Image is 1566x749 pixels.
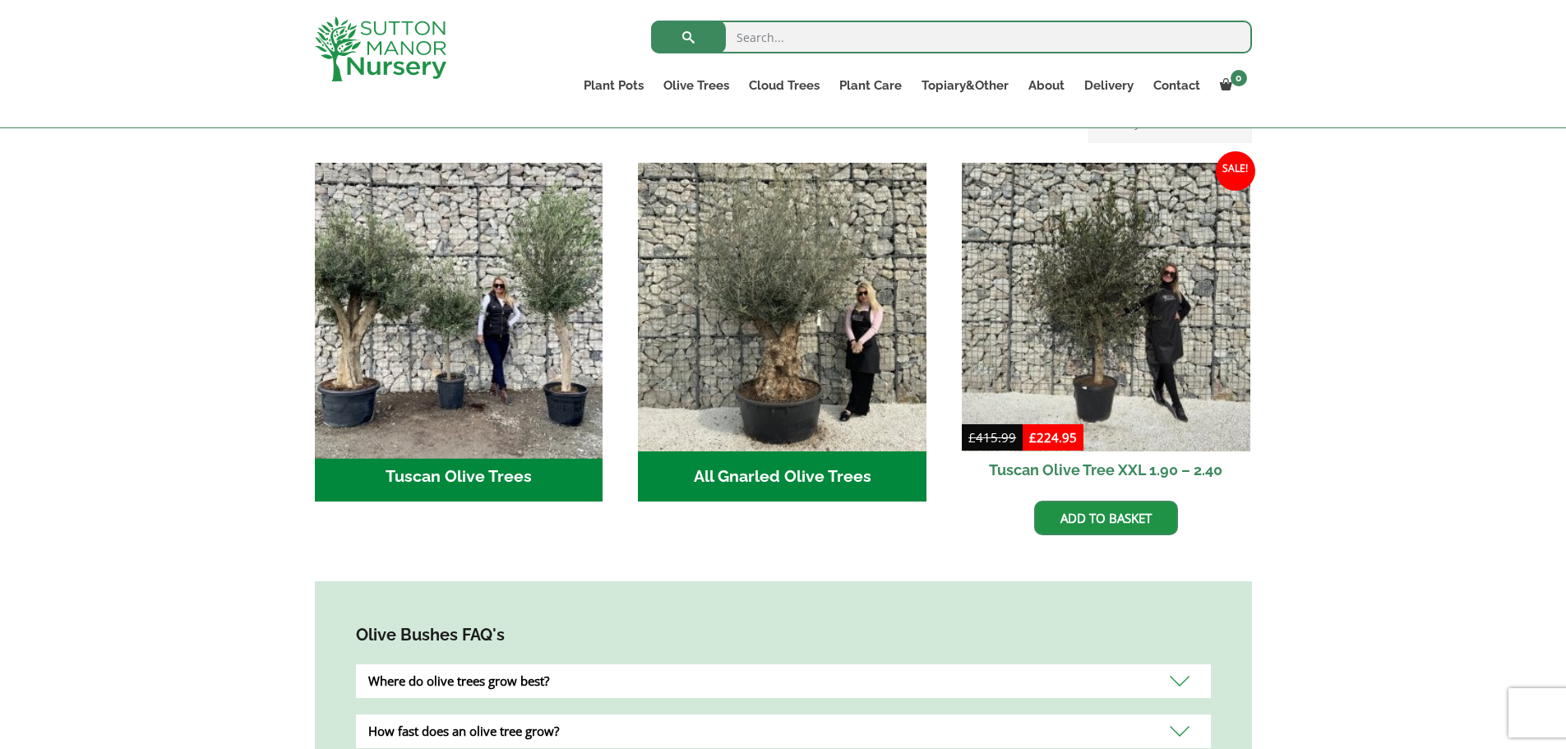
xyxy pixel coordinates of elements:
a: 0 [1210,74,1252,97]
a: About [1019,74,1074,97]
input: Search... [651,21,1252,53]
h2: Tuscan Olive Tree XXL 1.90 – 2.40 [962,451,1250,488]
bdi: 224.95 [1029,429,1077,446]
h4: Olive Bushes FAQ's [356,622,1211,648]
img: All Gnarled Olive Trees [638,163,926,451]
img: Tuscan Olive Trees [307,155,610,458]
span: £ [1029,429,1037,446]
img: logo [315,16,446,81]
a: Plant Care [829,74,912,97]
a: Add to basket: “Tuscan Olive Tree XXL 1.90 - 2.40” [1034,501,1178,535]
h2: Tuscan Olive Trees [315,451,603,502]
a: Plant Pots [574,74,654,97]
div: How fast does an olive tree grow? [356,714,1211,748]
div: Where do olive trees grow best? [356,664,1211,698]
span: Sale! [1216,151,1255,191]
bdi: 415.99 [968,429,1016,446]
a: Olive Trees [654,74,739,97]
a: Visit product category All Gnarled Olive Trees [638,163,926,502]
a: Visit product category Tuscan Olive Trees [315,163,603,502]
h2: All Gnarled Olive Trees [638,451,926,502]
a: Delivery [1074,74,1143,97]
span: 0 [1231,70,1247,86]
a: Cloud Trees [739,74,829,97]
img: Tuscan Olive Tree XXL 1.90 - 2.40 [962,163,1250,451]
a: Sale! Tuscan Olive Tree XXL 1.90 – 2.40 [962,163,1250,488]
a: Topiary&Other [912,74,1019,97]
span: £ [968,429,976,446]
a: Contact [1143,74,1210,97]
